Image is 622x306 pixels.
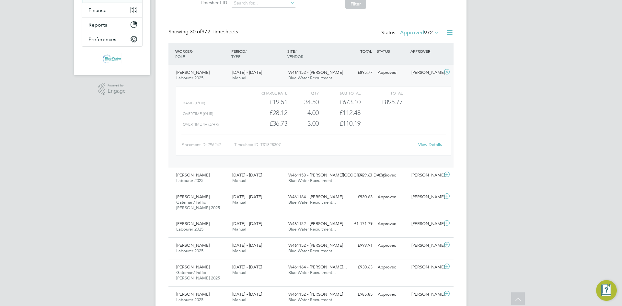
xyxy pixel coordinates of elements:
span: Engage [108,88,126,94]
span: / [245,49,247,54]
div: £110.19 [319,118,361,129]
span: Basic (£/HR) [183,101,205,105]
div: £895.77 [341,67,375,78]
span: ROLE [175,54,185,59]
span: [PERSON_NAME] [176,291,210,297]
div: Total [361,89,402,97]
span: Manual [232,270,246,275]
span: [DATE] - [DATE] [232,194,262,199]
span: Blue Water Recruitment… [288,248,336,254]
span: Labourer 2025 [176,178,203,183]
div: Placement ID: 296247 [181,140,234,150]
span: W461152 - [PERSON_NAME] [288,291,343,297]
img: bluewaterwales-logo-retina.png [103,53,122,63]
span: W461164 - [PERSON_NAME]… [288,264,347,270]
span: Manual [232,226,246,232]
span: TOTAL [360,49,372,54]
span: Reports [88,22,107,28]
span: [DATE] - [DATE] [232,291,262,297]
div: £112.48 [319,108,361,118]
div: [PERSON_NAME] [409,289,443,300]
span: Manual [232,248,246,254]
div: Approved [375,262,409,273]
div: WORKER [174,45,230,62]
span: 30 of [190,28,202,35]
div: £930.63 [341,192,375,202]
div: 3.00 [287,118,319,129]
span: Blue Water Recruitment… [288,270,336,275]
span: Gateman/Traffic [PERSON_NAME] 2025 [176,199,220,210]
span: W461164 - [PERSON_NAME]… [288,194,347,199]
div: £673.10 [319,97,361,108]
div: [PERSON_NAME] [409,240,443,251]
span: Labourer 2025 [176,248,203,254]
span: W461152 - [PERSON_NAME] [288,221,343,226]
div: QTY [287,89,319,97]
div: Approved [375,289,409,300]
span: 972 Timesheets [190,28,238,35]
div: £999.91 [341,240,375,251]
div: Approved [375,240,409,251]
span: Blue Water Recruitment… [288,226,336,232]
span: [PERSON_NAME] [176,221,210,226]
span: [DATE] - [DATE] [232,243,262,248]
div: [PERSON_NAME] [409,192,443,202]
button: Reports [82,17,142,32]
div: [PERSON_NAME] [409,219,443,229]
div: Charge rate [246,89,287,97]
span: Manual [232,178,246,183]
span: / [192,49,193,54]
span: [PERSON_NAME] [176,194,210,199]
span: VENDOR [287,54,303,59]
span: [DATE] - [DATE] [232,172,262,178]
span: Gateman/Traffic [PERSON_NAME] 2025 [176,270,220,281]
a: Powered byEngage [98,83,126,95]
div: £1,171.79 [341,219,375,229]
span: Finance [88,7,107,13]
div: Status [381,28,441,38]
span: W461152 - [PERSON_NAME] [288,70,343,75]
div: Timesheet ID: TS1828307 [234,140,414,150]
span: Overtime (£/HR) [183,111,213,116]
div: 34.50 [287,97,319,108]
span: [PERSON_NAME] [176,264,210,270]
span: W461158 - [PERSON_NAME][GEOGRAPHIC_DATA] [288,172,386,178]
span: Blue Water Recruitment… [288,297,336,302]
div: 4.00 [287,108,319,118]
span: Overtime 4+ (£/HR) [183,122,219,127]
span: Labourer 2025 [176,226,203,232]
div: £985.85 [341,289,375,300]
span: TYPE [231,54,240,59]
div: APPROVER [409,45,443,57]
div: Sub Total [319,89,361,97]
div: £930.63 [341,262,375,273]
div: Approved [375,170,409,181]
a: Go to home page [82,53,143,63]
span: Labourer 2025 [176,75,203,81]
label: Approved [400,29,439,36]
span: [PERSON_NAME] [176,243,210,248]
div: Approved [375,67,409,78]
span: Manual [232,199,246,205]
span: [DATE] - [DATE] [232,264,262,270]
span: [DATE] - [DATE] [232,70,262,75]
div: £19.51 [246,97,287,108]
span: Blue Water Recruitment… [288,75,336,81]
div: Approved [375,192,409,202]
span: Labourer 2025 [176,297,203,302]
span: Preferences [88,36,116,42]
div: £36.73 [246,118,287,129]
div: [PERSON_NAME] [409,67,443,78]
span: Manual [232,75,246,81]
button: Preferences [82,32,142,46]
a: View Details [418,142,442,147]
span: £895.77 [382,98,403,106]
span: / [295,49,296,54]
button: Finance [82,3,142,17]
div: £929.61 [341,170,375,181]
div: [PERSON_NAME] [409,262,443,273]
div: £28.12 [246,108,287,118]
div: STATUS [375,45,409,57]
span: Powered by [108,83,126,88]
div: Showing [168,28,239,35]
